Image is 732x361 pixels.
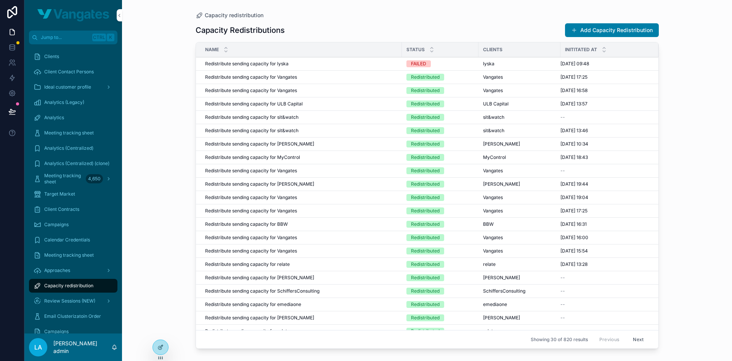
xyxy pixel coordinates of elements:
span: Redistribute sending capacity for sit&watch [205,128,299,134]
a: Redistributed [406,207,474,214]
span: Capacity redistribution [44,283,93,289]
span: [PERSON_NAME] [483,141,520,147]
span: [DATE] 19:04 [560,194,588,201]
a: -- [560,301,649,308]
a: Analytics [29,111,117,125]
a: Redistributed [406,154,474,161]
a: Redistributed [406,314,474,321]
span: Vangates [483,74,503,80]
a: [DATE] 13:57 [560,101,649,107]
a: Redistributed [406,248,474,254]
a: Redistribute sending capacity for emediaone [205,301,397,308]
button: Add Capacity Redistribution [565,23,659,37]
div: Redistributed [411,127,440,134]
a: [PERSON_NAME] [483,141,556,147]
span: Capacity redistribution [205,11,263,19]
span: Redistribute sending capacity for Vangates [205,87,297,94]
span: [DATE] 13:57 [560,101,588,107]
a: Redistribute sending capacity for sit&watch [205,128,397,134]
span: Name [205,47,219,53]
a: [DATE] 10:34 [560,141,649,147]
a: Redistributed [406,301,474,308]
a: Clients [29,50,117,63]
a: [DATE] 17:25 [560,208,649,214]
h1: Capacity Redistributions [196,25,285,36]
div: Redistributed [411,100,440,107]
a: [PERSON_NAME] [483,275,556,281]
span: K [108,34,114,40]
span: Analytics (Centralized) (clone) [44,160,109,167]
div: Redistributed [411,234,440,241]
span: Campaigns [44,222,69,228]
span: Redistribute sending capacity for SchiffersConsulting [205,288,319,294]
div: Redistributed [411,167,440,174]
a: Redistributed [406,261,474,268]
a: Campaigns [29,325,117,338]
span: Showing 30 of 820 results [531,337,588,343]
span: Redistribute sending capacity for sit&watch [205,114,299,120]
a: Review Sessions (NEW) [29,294,117,308]
a: -- [560,275,649,281]
a: Redistributed [406,114,474,121]
span: -- [560,114,565,120]
span: Inititated At [565,47,597,53]
span: SchiffersConsulting [483,288,525,294]
a: [DATE] 19:04 [560,194,649,201]
a: Analytics (Centralized) [29,141,117,155]
div: Redistributed [411,314,440,321]
span: [DATE] 16:00 [560,235,588,241]
div: Redistributed [411,181,440,188]
a: Vangates [483,168,556,174]
span: Clients [483,47,502,53]
span: Vangates [483,168,503,174]
span: -- [560,328,565,334]
span: lyska [483,61,494,67]
a: Redistribute sending capacity for [PERSON_NAME] [205,315,397,321]
span: Jump to... [41,34,89,40]
a: Redistributed [406,181,474,188]
a: Redistributed [406,87,474,94]
a: Redistribute sending capacity for Vangates [205,248,397,254]
a: Meeting tracking sheet [29,248,117,262]
span: Meeting tracking sheet [44,173,83,185]
a: Analytics (Centralized) (clone) [29,157,117,170]
a: Ideal customer profile [29,80,117,94]
a: Redistributed [406,221,474,228]
a: relate [483,328,556,334]
div: Redistributed [411,114,440,121]
span: Campaigns [44,329,69,335]
span: Client Contracts [44,206,79,212]
a: MyControl [483,154,556,160]
a: Redistribute sending capacity for Vangates [205,194,397,201]
a: Redistribute sending capacity for lyska [205,61,397,67]
span: Analytics [44,115,64,121]
div: Redistributed [411,301,440,308]
a: Redistribute sending capacity for ULB Capital [205,101,397,107]
a: Meeting tracking sheet4,650 [29,172,117,186]
a: Campaigns [29,218,117,231]
span: Email Clusterizatoin Order [44,313,101,319]
a: SchiffersConsulting [483,288,556,294]
span: Redistribute sending capacity for [PERSON_NAME] [205,315,314,321]
span: Analytics (Centralized) [44,145,93,151]
span: ULB Capital [483,101,509,107]
a: Redistributed [406,167,474,174]
span: [PERSON_NAME] [483,181,520,187]
a: Capacity redistribution [29,279,117,293]
a: Calendar Credentials [29,233,117,247]
a: Redistribute sending capacity for [PERSON_NAME] [205,141,397,147]
a: Vangates [483,87,556,94]
a: Email Clusterizatoin Order [29,309,117,323]
div: 4,650 [86,174,103,183]
span: sit&watch [483,128,504,134]
span: Redistribute sending capacity for Vangates [205,248,297,254]
span: Vangates [483,235,503,241]
span: Clients [44,53,59,60]
a: [DATE] 17:25 [560,74,649,80]
span: -- [560,315,565,321]
a: Redistribute sending capacity for Vangates [205,74,397,80]
a: -- [560,328,649,334]
div: Redistributed [411,87,440,94]
a: Capacity redistribution [196,11,263,19]
span: Redistribute sending capacity for emediaone [205,301,301,308]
